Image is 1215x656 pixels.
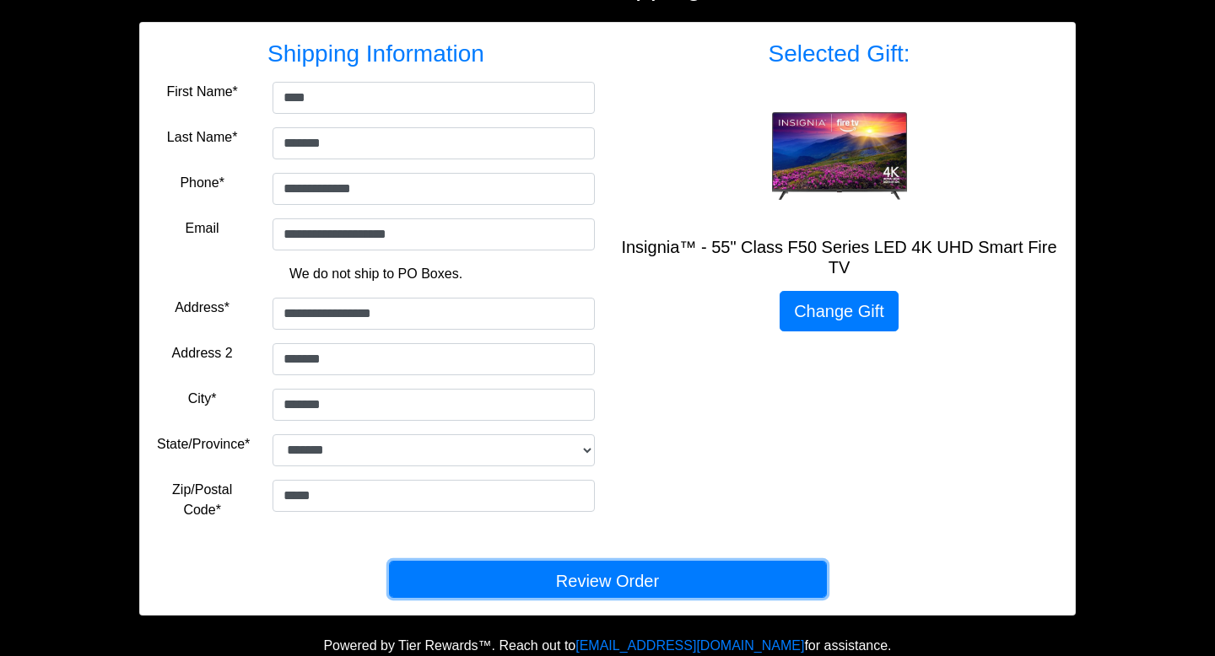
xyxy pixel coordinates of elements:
[180,173,224,193] label: Phone*
[772,112,907,199] img: Insignia™ - 55" Class F50 Series LED 4K UHD Smart Fire TV
[157,480,247,520] label: Zip/Postal Code*
[166,82,237,102] label: First Name*
[170,264,582,284] p: We do not ship to PO Boxes.
[780,291,899,331] a: Change Gift
[389,561,827,598] button: Review Order
[323,638,891,653] span: Powered by Tier Rewards™. Reach out to for assistance.
[188,389,217,409] label: City*
[167,127,238,148] label: Last Name*
[157,40,595,68] h3: Shipping Information
[620,237,1058,277] h5: Insignia™ - 55" Class F50 Series LED 4K UHD Smart Fire TV
[575,638,804,653] a: [EMAIL_ADDRESS][DOMAIN_NAME]
[175,298,229,318] label: Address*
[157,434,250,454] label: State/Province*
[186,218,219,239] label: Email
[620,40,1058,68] h3: Selected Gift:
[172,343,233,363] label: Address 2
